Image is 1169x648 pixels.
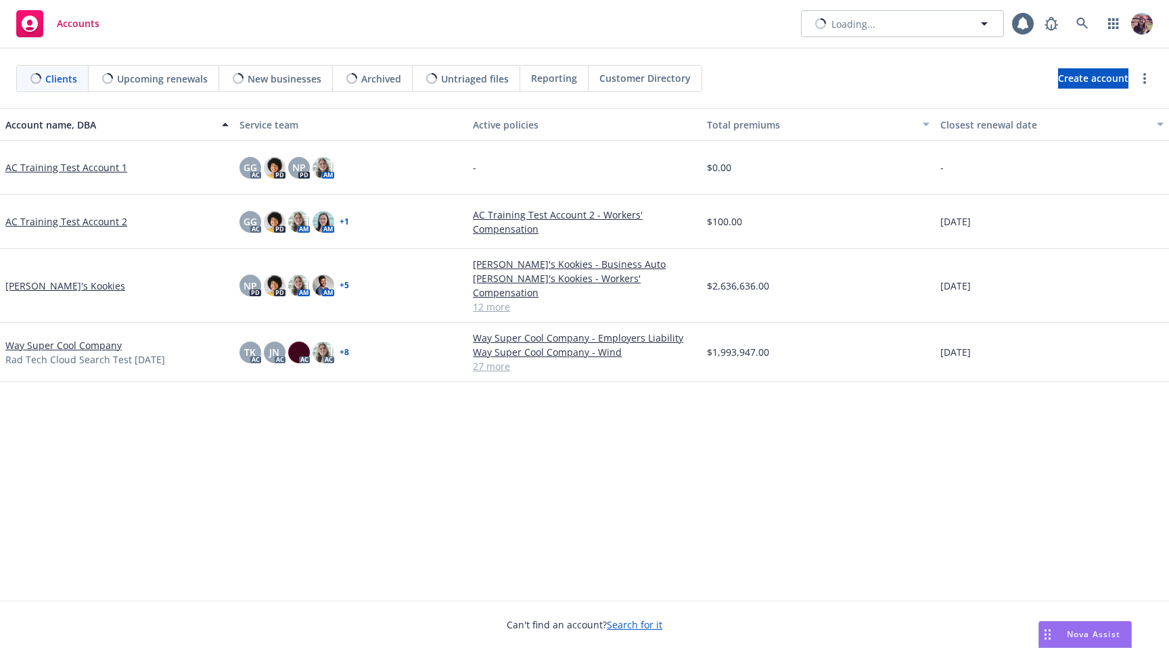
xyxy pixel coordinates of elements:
a: more [1137,70,1153,87]
span: [DATE] [940,214,971,229]
a: Accounts [11,5,105,43]
a: [PERSON_NAME]'s Kookies [5,279,125,293]
img: photo [313,157,334,179]
a: AC Training Test Account 2 - Workers' Compensation [473,208,696,236]
a: AC Training Test Account 2 [5,214,127,229]
a: Report a Bug [1038,10,1065,37]
img: photo [313,211,334,233]
a: Switch app [1100,10,1127,37]
a: 12 more [473,300,696,314]
img: photo [288,275,310,296]
a: + 5 [340,281,349,290]
a: Search [1069,10,1096,37]
span: Create account [1058,66,1128,91]
a: Way Super Cool Company [5,338,122,352]
img: photo [313,275,334,296]
a: [PERSON_NAME]'s Kookies - Workers' Compensation [473,271,696,300]
span: [DATE] [940,345,971,359]
button: Active policies [467,108,702,141]
span: JN [269,345,279,359]
a: Way Super Cool Company - Employers Liability [473,331,696,345]
span: Archived [361,72,401,86]
span: $100.00 [707,214,742,229]
span: NP [244,279,257,293]
button: Total premiums [702,108,936,141]
span: - [940,160,944,175]
a: AC Training Test Account 1 [5,160,127,175]
span: $1,993,947.00 [707,345,769,359]
span: Untriaged files [441,72,509,86]
button: Loading... [801,10,1004,37]
span: - [473,160,476,175]
img: photo [313,342,334,363]
span: TK [244,345,256,359]
span: Customer Directory [599,71,691,85]
a: Create account [1058,68,1128,89]
span: Clients [45,72,77,86]
span: Can't find an account? [507,618,662,632]
span: Accounts [57,18,99,29]
div: Drag to move [1039,622,1056,647]
span: GG [244,160,257,175]
span: [DATE] [940,279,971,293]
button: Nova Assist [1038,621,1132,648]
a: 27 more [473,359,696,373]
span: GG [244,214,257,229]
div: Service team [239,118,463,132]
div: Closest renewal date [940,118,1149,132]
span: New businesses [248,72,321,86]
span: $2,636,636.00 [707,279,769,293]
img: photo [264,211,285,233]
a: Way Super Cool Company - Wind [473,345,696,359]
a: Search for it [607,618,662,631]
a: [PERSON_NAME]'s Kookies - Business Auto [473,257,696,271]
span: NP [292,160,306,175]
span: Loading... [831,17,875,31]
img: photo [288,211,310,233]
img: photo [1131,13,1153,34]
div: Total premiums [707,118,915,132]
div: Active policies [473,118,696,132]
span: Upcoming renewals [117,72,208,86]
span: Nova Assist [1067,628,1120,640]
span: Reporting [531,71,577,85]
button: Service team [234,108,468,141]
div: Account name, DBA [5,118,214,132]
span: Rad Tech Cloud Search Test [DATE] [5,352,165,367]
img: photo [264,157,285,179]
img: photo [288,342,310,363]
img: photo [264,275,285,296]
span: $0.00 [707,160,731,175]
button: Closest renewal date [935,108,1169,141]
a: + 8 [340,348,349,356]
a: + 1 [340,218,349,226]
